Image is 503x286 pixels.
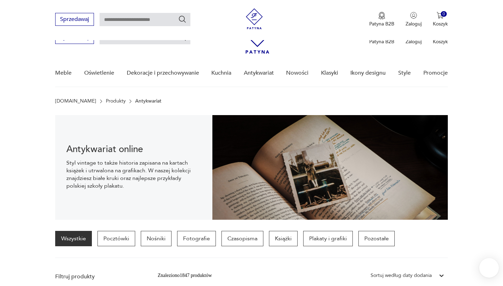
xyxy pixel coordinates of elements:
a: Sprzedawaj [55,17,94,22]
a: Nośniki [141,231,172,246]
button: Patyna B2B [369,12,394,27]
p: Zaloguj [406,38,422,45]
div: Znaleziono 1847 produktów [158,272,212,279]
button: 0Koszyk [433,12,448,27]
a: Style [398,60,411,86]
p: Antykwariat [135,98,161,104]
p: Patyna B2B [369,38,394,45]
img: c8a9187830f37f141118a59c8d49ce82.jpg [212,115,448,220]
h1: Antykwariat online [66,145,201,153]
a: Sprzedawaj [55,36,94,40]
a: Meble [55,60,72,86]
p: Patyna B2B [369,21,394,27]
a: Ikona medaluPatyna B2B [369,12,394,27]
a: Promocje [423,60,448,86]
iframe: Smartsupp widget button [479,258,499,278]
a: [DOMAIN_NAME] [55,98,96,104]
a: Pocztówki [97,231,135,246]
p: Zaloguj [406,21,422,27]
div: Sortuj według daty dodania [371,272,432,279]
a: Plakaty i grafiki [303,231,353,246]
img: Ikona medalu [378,12,385,20]
div: 0 [441,11,447,17]
p: Styl vintage to także historia zapisana na kartach książek i utrwalona na grafikach. W naszej kol... [66,159,201,190]
button: Szukaj [178,15,187,23]
a: Pozostałe [358,231,395,246]
img: Ikona koszyka [437,12,444,19]
img: Ikonka użytkownika [410,12,417,19]
a: Książki [269,231,298,246]
img: Patyna - sklep z meblami i dekoracjami vintage [244,8,265,29]
a: Fotografie [177,231,216,246]
a: Produkty [106,98,126,104]
p: Koszyk [433,21,448,27]
a: Nowości [286,60,308,86]
a: Antykwariat [244,60,274,86]
a: Klasyki [321,60,338,86]
a: Czasopisma [221,231,263,246]
a: Kuchnia [211,60,231,86]
a: Dekoracje i przechowywanie [127,60,199,86]
a: Wszystkie [55,231,92,246]
a: Oświetlenie [84,60,114,86]
p: Filtruj produkty [55,273,141,280]
button: Zaloguj [406,12,422,27]
p: Koszyk [433,38,448,45]
a: Ikony designu [350,60,386,86]
button: Sprzedawaj [55,13,94,26]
